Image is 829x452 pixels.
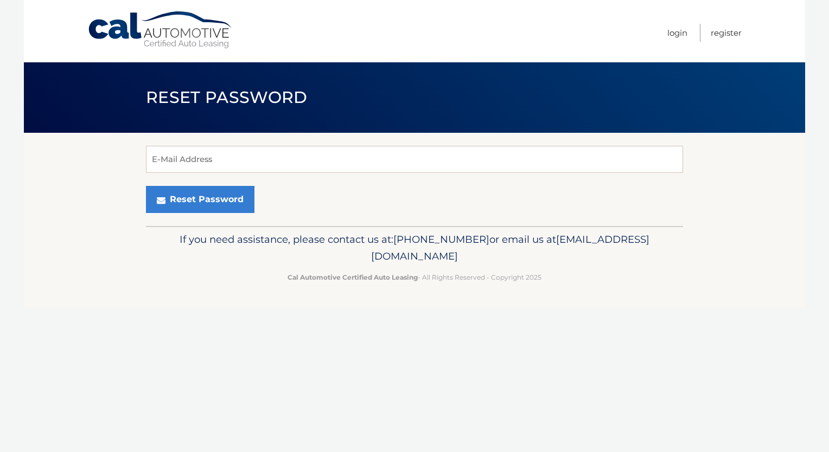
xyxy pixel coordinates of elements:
button: Reset Password [146,186,254,213]
p: - All Rights Reserved - Copyright 2025 [153,272,676,283]
strong: Cal Automotive Certified Auto Leasing [288,273,418,281]
input: E-Mail Address [146,146,683,173]
a: Register [711,24,742,42]
a: Login [667,24,687,42]
a: Cal Automotive [87,11,234,49]
span: Reset Password [146,87,307,107]
p: If you need assistance, please contact us at: or email us at [153,231,676,266]
span: [PHONE_NUMBER] [393,233,489,246]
